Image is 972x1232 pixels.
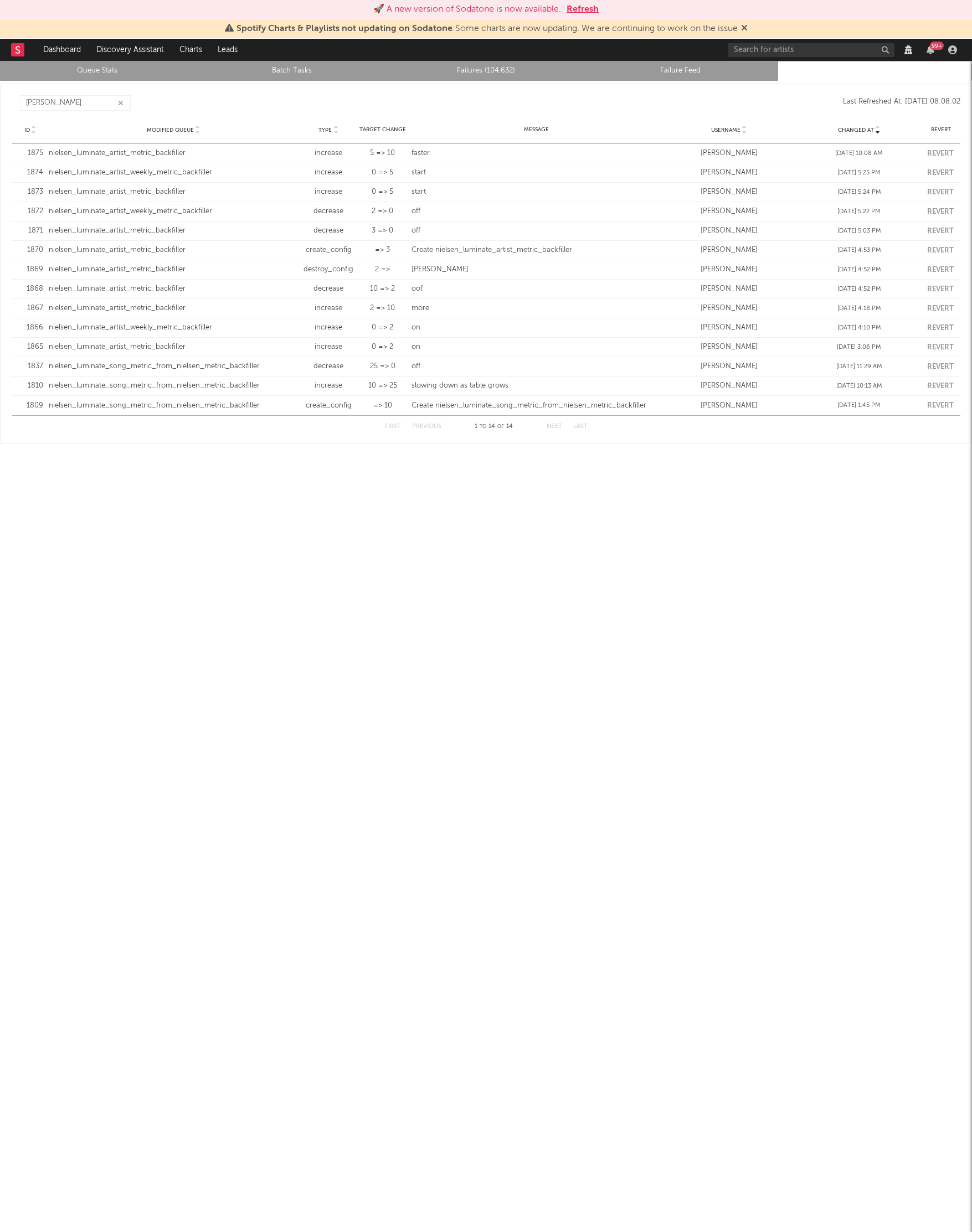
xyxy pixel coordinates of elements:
div: create_config [304,400,353,411]
div: nielsen_luminate_song_metric_from_nielsen_metric_backfiller [49,361,298,372]
div: nielsen_luminate_song_metric_from_nielsen_metric_backfiller [49,380,298,391]
div: 3 => 0 [359,225,406,236]
div: 1868 [17,283,43,295]
div: 0 => 2 [359,322,406,333]
div: 25 => 0 [359,361,406,372]
div: decrease [304,361,353,372]
div: [PERSON_NAME] [667,283,791,295]
div: increase [304,322,353,333]
button: Refresh [567,3,599,16]
button: Revert [927,150,954,157]
div: 0 => 5 [359,167,406,178]
div: decrease [304,225,353,236]
a: Failures (104,632) [395,64,577,78]
button: Revert [927,402,954,409]
div: => 3 [359,245,406,256]
div: 0 => 2 [359,342,406,353]
div: 1837 [17,361,43,372]
div: on [412,322,661,333]
div: start [412,187,661,198]
div: [PERSON_NAME] [667,148,791,159]
button: Revert [927,228,954,235]
div: [DATE] 10:13 AM [797,382,922,391]
div: 🚀 A new version of Sodatone is now available. [373,3,561,16]
div: increase [304,380,353,391]
div: [PERSON_NAME] [667,303,791,314]
button: Revert [927,305,954,312]
div: [PERSON_NAME] [667,361,791,372]
div: increase [304,187,353,198]
button: Revert [927,247,954,254]
div: Message [412,126,661,134]
div: 2 => [359,264,406,275]
div: [DATE] 11:29 AM [797,362,922,372]
div: [DATE] 4:10 PM [797,323,922,333]
div: 99 + [930,42,944,50]
div: off [412,361,661,372]
a: Batch Tasks [200,64,383,78]
div: 1871 [17,225,43,236]
div: Create nielsen_luminate_song_metric_from_nielsen_metric_backfiller [412,400,661,411]
button: First [385,424,401,430]
button: Revert [927,324,954,332]
div: increase [304,342,353,353]
div: Create nielsen_luminate_artist_metric_backfiller [412,245,661,256]
div: 2 => 10 [359,303,406,314]
div: increase [304,303,353,314]
div: 1865 [17,342,43,353]
div: [PERSON_NAME] [667,322,791,333]
button: Revert [927,286,954,293]
button: Revert [927,208,954,215]
div: on [412,342,661,353]
div: nielsen_luminate_artist_metric_backfiller [49,342,298,353]
button: Revert [927,363,954,370]
div: Last Refreshed At: [DATE] 08:08:02 [131,95,960,111]
span: Dismiss [741,24,748,33]
div: 1810 [17,380,43,391]
div: increase [304,167,353,178]
div: => 10 [359,400,406,411]
div: nielsen_luminate_artist_weekly_metric_backfiller [49,167,298,178]
div: 1870 [17,245,43,256]
div: faster [412,148,661,159]
div: decrease [304,206,353,217]
span: Changed At [838,127,874,133]
a: Dashboard [35,39,89,61]
span: to [480,424,486,429]
div: [PERSON_NAME] [667,187,791,198]
a: Leads [210,39,245,61]
div: nielsen_luminate_artist_metric_backfiller [49,264,298,275]
a: Charts [172,39,210,61]
div: [DATE] 10:08 AM [797,149,922,158]
div: [DATE] 4:53 PM [797,246,922,255]
div: nielsen_luminate_artist_metric_backfiller [49,283,298,295]
div: [DATE] 4:52 PM [797,265,922,275]
div: 5 => 10 [359,148,406,159]
button: Revert [927,344,954,351]
div: [PERSON_NAME] [667,400,791,411]
div: 1869 [17,264,43,275]
div: 10 => 2 [359,283,406,295]
span: Username [711,127,740,133]
div: [PERSON_NAME] [667,167,791,178]
div: 1867 [17,303,43,314]
div: [DATE] 3:06 PM [797,343,922,352]
button: Revert [927,169,954,177]
div: create_config [304,245,353,256]
input: Search for artists [728,43,894,57]
div: 1809 [17,400,43,411]
div: off [412,225,661,236]
button: Revert [927,383,954,390]
button: Revert [927,266,954,274]
div: increase [304,148,353,159]
div: [DATE] 5:25 PM [797,168,922,178]
div: more [412,303,661,314]
button: Last [573,424,588,430]
div: nielsen_luminate_artist_metric_backfiller [49,187,298,198]
div: [PERSON_NAME] [667,380,791,391]
button: 99+ [927,45,934,54]
div: nielsen_luminate_artist_weekly_metric_backfiller [49,206,298,217]
div: 10 => 25 [359,380,406,391]
div: nielsen_luminate_artist_weekly_metric_backfiller [49,322,298,333]
button: Revert [927,189,954,196]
